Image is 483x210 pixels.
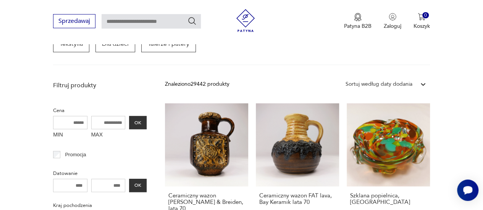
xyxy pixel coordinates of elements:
div: Znaleziono 29442 produkty [165,80,229,88]
p: Kraj pochodzenia [53,201,147,210]
a: Talerze i patery [141,35,196,52]
button: OK [129,179,147,192]
p: Patyna B2B [344,22,372,30]
div: 0 [422,12,429,19]
p: Filtruj produkty [53,81,147,90]
div: Sortuj według daty dodania [346,80,412,88]
button: Patyna B2B [344,13,372,30]
p: Promocja [65,151,86,159]
img: Patyna - sklep z meblami i dekoracjami vintage [234,9,257,32]
label: MIN [53,129,87,141]
h3: Ceramiczny wazon FAT lava, Bay Keramik lata 70 [259,192,336,205]
p: Koszyk [414,22,430,30]
button: Zaloguj [384,13,401,30]
img: Ikonka użytkownika [389,13,396,21]
p: Cena [53,106,147,115]
a: Dla dzieci [95,35,135,52]
h3: Szklana popielnica, [GEOGRAPHIC_DATA] [350,192,426,205]
img: Ikona koszyka [418,13,425,21]
a: Sprzedawaj [53,19,95,24]
button: Szukaj [187,16,197,26]
a: Tekstylia [53,35,89,52]
a: Ikona medaluPatyna B2B [344,13,372,30]
button: Sprzedawaj [53,14,95,28]
p: Zaloguj [384,22,401,30]
iframe: Smartsupp widget button [457,180,478,201]
button: 0Koszyk [414,13,430,30]
img: Ikona medalu [354,13,362,21]
label: MAX [91,129,126,141]
button: OK [129,116,147,129]
p: Datowanie [53,169,147,178]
